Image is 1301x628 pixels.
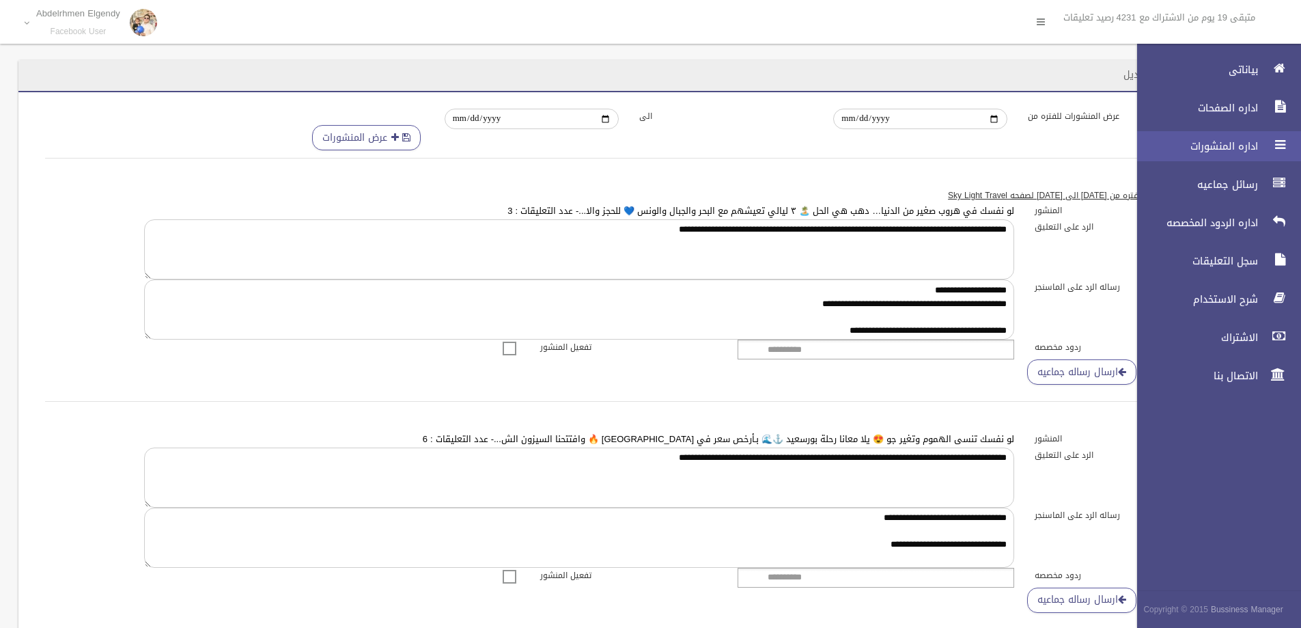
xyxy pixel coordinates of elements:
label: رساله الرد على الماسنجر [1024,279,1222,295]
span: اداره الردود المخصصه [1125,216,1262,230]
span: سجل التعليقات [1125,254,1262,268]
p: Abdelrhmen Elgendy [36,8,120,18]
span: اداره المنشورات [1125,139,1262,153]
a: الاشتراك [1125,323,1301,353]
strong: Bussiness Manager [1211,602,1283,617]
label: ردود مخصصه [1024,568,1222,583]
small: Facebook User [36,27,120,37]
span: Copyright © 2015 [1143,602,1208,617]
button: عرض المنشورات [312,125,421,150]
label: تفعيل المنشور [530,568,728,583]
a: اداره الصفحات [1125,93,1301,123]
a: بياناتى [1125,55,1301,85]
u: قائمه ب 50 منشور للفتره من [DATE] الى [DATE] لصفحه Sky Light Travel [948,188,1212,203]
span: اداره الصفحات [1125,101,1262,115]
a: اداره الردود المخصصه [1125,208,1301,238]
a: الاتصال بنا [1125,361,1301,391]
label: الى [629,109,824,124]
label: رساله الرد على الماسنجر [1024,508,1222,523]
span: بياناتى [1125,63,1262,77]
label: الرد على التعليق [1024,219,1222,234]
label: ردود مخصصه [1024,340,1222,355]
span: الاتصال بنا [1125,369,1262,383]
a: لو نفسك في هروب صغير من الدنيا… دهب هي الحل 🏝️ ٣ ليالي تعيشهم مع البحر والجبال والونس 💙 للحجز وال... [507,202,1014,219]
span: الاشتراك [1125,331,1262,344]
a: اداره المنشورات [1125,131,1301,161]
a: شرح الاستخدام [1125,284,1301,314]
label: المنشور [1024,203,1222,218]
header: اداره المنشورات / تعديل [1107,62,1239,88]
label: عرض المنشورات للفتره من [1018,109,1212,124]
label: الرد على التعليق [1024,448,1222,463]
a: سجل التعليقات [1125,246,1301,276]
label: تفعيل المنشور [530,340,728,355]
a: ارسال رساله جماعيه [1027,359,1136,385]
span: رسائل جماعيه [1125,178,1262,191]
a: ارسال رساله جماعيه [1027,588,1136,613]
a: لو نفسك تنسى الهموم وتغير جو 😍 يلا معانا رحلة بورسعيد ⚓🌊 بـأرخص سعر في [GEOGRAPHIC_DATA] 🔥 وافتتح... [423,431,1014,448]
label: المنشور [1024,431,1222,446]
span: شرح الاستخدام [1125,292,1262,306]
a: رسائل جماعيه [1125,169,1301,200]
